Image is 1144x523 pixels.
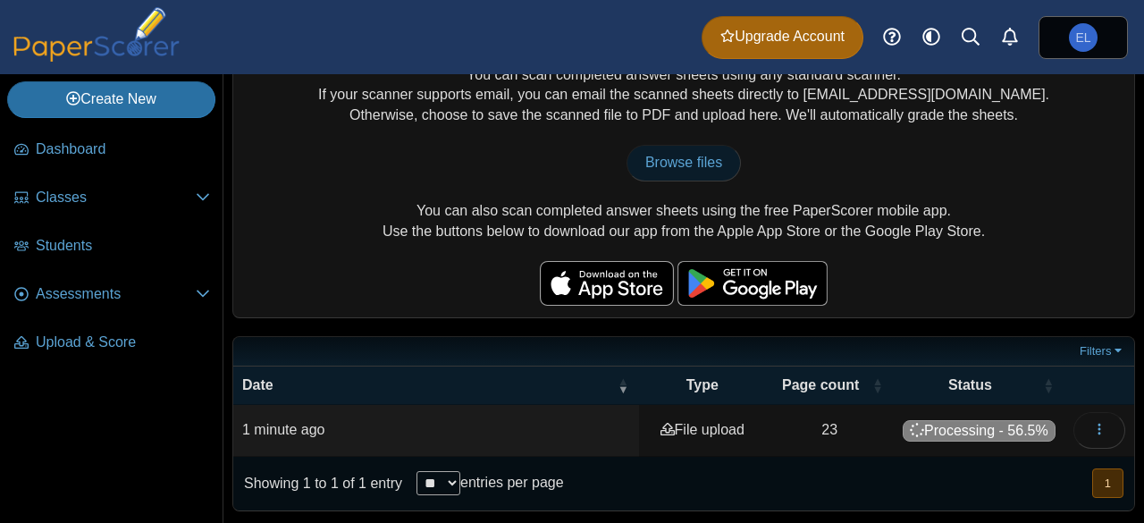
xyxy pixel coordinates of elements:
[7,274,217,316] a: Assessments
[903,420,1056,442] span: Processing - 56.5%
[1075,342,1130,360] a: Filters
[233,457,402,510] div: Showing 1 to 1 of 1 entry
[36,284,196,304] span: Assessments
[1075,31,1090,44] span: Evan Leto
[36,139,210,159] span: Dashboard
[7,7,186,62] img: PaperScorer
[765,405,893,456] td: 23
[233,60,1134,317] div: You can scan completed answer sheets using any standard scanner. If your scanner supports email, ...
[872,367,883,404] span: Page count : Activate to sort
[1043,367,1054,404] span: Status : Activate to sort
[1069,23,1098,52] span: Evan Leto
[948,377,992,392] span: Status
[1039,16,1128,59] a: Evan Leto
[720,27,845,46] span: Upgrade Account
[1092,468,1123,498] button: 1
[782,377,859,392] span: Page count
[36,188,196,207] span: Classes
[7,81,215,117] a: Create New
[7,322,217,365] a: Upload & Score
[540,261,674,306] img: apple-store-badge.svg
[7,49,186,64] a: PaperScorer
[1090,468,1123,498] nav: pagination
[702,16,863,59] a: Upgrade Account
[36,333,210,352] span: Upload & Score
[460,475,564,490] label: entries per page
[7,225,217,268] a: Students
[677,261,828,306] img: google-play-badge.png
[990,18,1030,57] a: Alerts
[618,367,628,404] span: Date : Activate to remove sorting
[242,422,325,437] time: Sep 4, 2025 at 2:37 PM
[36,236,210,256] span: Students
[686,377,719,392] span: Type
[7,129,217,172] a: Dashboard
[7,177,217,220] a: Classes
[639,405,766,456] td: File upload
[645,155,722,170] span: Browse files
[242,377,273,392] span: Date
[627,145,741,181] a: Browse files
